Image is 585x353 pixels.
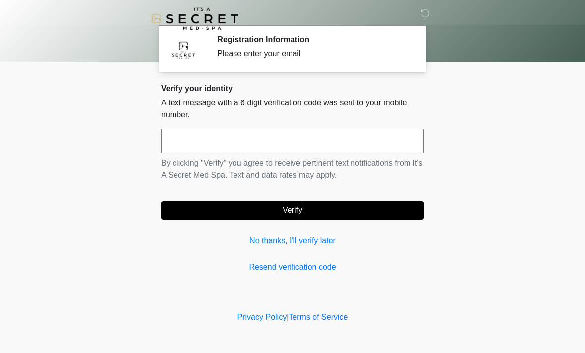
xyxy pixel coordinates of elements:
[161,235,424,247] a: No thanks, I'll verify later
[161,201,424,220] button: Verify
[161,97,424,121] p: A text message with a 6 digit verification code was sent to your mobile number.
[161,261,424,273] a: Resend verification code
[217,35,409,44] h2: Registration Information
[161,157,424,181] p: By clicking "Verify" you agree to receive pertinent text notifications from It's A Secret Med Spa...
[237,313,287,321] a: Privacy Policy
[217,48,409,60] div: Please enter your email
[289,313,348,321] a: Terms of Service
[161,84,424,93] h2: Verify your identity
[169,35,198,64] img: Agent Avatar
[287,313,289,321] a: |
[151,7,238,30] img: It's A Secret Med Spa Logo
